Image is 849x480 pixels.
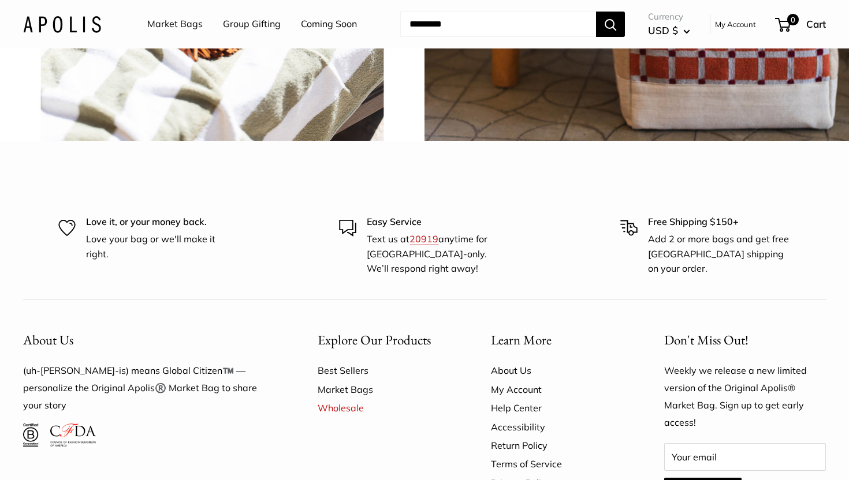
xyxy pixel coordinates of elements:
button: Search [596,12,625,37]
a: My Account [491,380,624,399]
input: Search... [400,12,596,37]
p: Free Shipping $150+ [648,215,791,230]
a: My Account [715,17,756,31]
span: Learn More [491,331,552,348]
p: (uh-[PERSON_NAME]-is) means Global Citizen™️ — personalize the Original Apolis®️ Market Bag to sh... [23,362,277,414]
a: 0 Cart [776,15,826,33]
img: Council of Fashion Designers of America Member [50,423,96,447]
a: Accessibility [491,418,624,436]
a: Market Bags [318,380,450,399]
span: Explore Our Products [318,331,431,348]
p: Love your bag or we'll make it right. [86,232,229,261]
p: Easy Service [367,215,509,230]
img: Apolis [23,16,101,32]
button: Explore Our Products [318,329,450,351]
p: Add 2 or more bags and get free [GEOGRAPHIC_DATA] shipping on your order. [648,232,791,276]
a: Best Sellers [318,361,450,380]
span: Cart [806,18,826,30]
span: Currency [648,9,690,25]
p: Don't Miss Out! [664,329,826,351]
span: 0 [787,14,799,25]
span: USD $ [648,24,678,36]
p: Love it, or your money back. [86,215,229,230]
a: Terms of Service [491,455,624,473]
p: Text us at anytime for [GEOGRAPHIC_DATA]-only. We’ll respond right away! [367,232,509,276]
a: Coming Soon [301,16,357,33]
button: USD $ [648,21,690,40]
a: Return Policy [491,436,624,455]
button: Learn More [491,329,624,351]
button: About Us [23,329,277,351]
a: Wholesale [318,399,450,417]
a: About Us [491,361,624,380]
a: Group Gifting [223,16,281,33]
p: Weekly we release a new limited version of the Original Apolis® Market Bag. Sign up to get early ... [664,362,826,432]
a: Help Center [491,399,624,417]
a: 20919 [409,233,438,245]
span: About Us [23,331,73,348]
a: Market Bags [147,16,203,33]
img: Certified B Corporation [23,423,39,447]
